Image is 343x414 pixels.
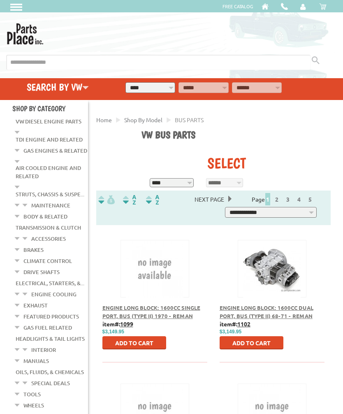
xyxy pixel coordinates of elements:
[141,129,324,142] h1: VW Bus parts
[115,339,153,347] span: Add to Cart
[124,116,162,123] a: Shop By Model
[23,311,79,322] a: Featured Products
[232,339,271,347] span: Add to Cart
[284,195,292,203] a: 3
[246,193,320,205] div: Page
[16,222,81,233] a: Transmission & Clutch
[23,389,41,400] a: Tools
[121,195,138,205] img: Sort by Headline
[31,233,66,244] a: Accessories
[23,267,60,277] a: Drive Shafts
[141,154,312,172] div: Select
[306,195,314,203] a: 5
[175,116,204,123] span: BUS PARTS
[220,336,283,349] button: Add to Cart
[16,116,81,127] a: VW Diesel Engine Parts
[237,320,250,328] u: 1102
[23,400,44,411] a: Wheels
[220,329,241,335] span: $3,149.95
[23,356,49,366] a: Manuals
[2,81,114,93] h4: Search by VW
[273,195,280,203] a: 2
[31,344,56,355] a: Interior
[16,367,84,377] a: Oils, Fluids, & Chemicals
[31,200,70,211] a: Maintenance
[16,134,83,145] a: TDI Engine and Related
[31,289,76,300] a: Engine Cooling
[16,333,85,344] a: Headlights & Tail Lights
[16,189,84,200] a: Struts, Chassis & Suspe...
[190,193,228,205] span: Next Page
[16,278,84,288] a: Electrical, Starters, &...
[23,300,48,311] a: Exhaust
[144,195,161,205] img: Sort by Sales Rank
[120,320,133,328] u: 1099
[102,329,124,335] span: $3,149.95
[23,256,72,266] a: Climate Control
[31,378,70,388] a: Special Deals
[96,116,112,123] a: Home
[190,195,228,203] a: Next Page
[265,193,270,205] span: 1
[102,320,133,328] b: item#:
[12,104,88,113] h4: Shop By Category
[102,336,166,349] button: Add to Cart
[23,322,72,333] a: Gas Fuel Related
[23,211,67,222] a: Body & Related
[23,145,87,156] a: Gas Engines & Related
[6,21,44,44] img: Parts Place Inc!
[98,195,115,205] img: filterpricelow.svg
[220,320,250,328] b: item#:
[23,244,44,255] a: Brakes
[220,304,313,319] a: Engine Long Block: 1600cc Dual Port, Bus (Type II) 68-71 - Reman
[295,195,303,203] a: 4
[102,304,200,319] a: Engine Long Block: 1600cc Single Port, Bus (Type II) 1970 - Reman
[16,163,81,181] a: Air Cooled Engine and Related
